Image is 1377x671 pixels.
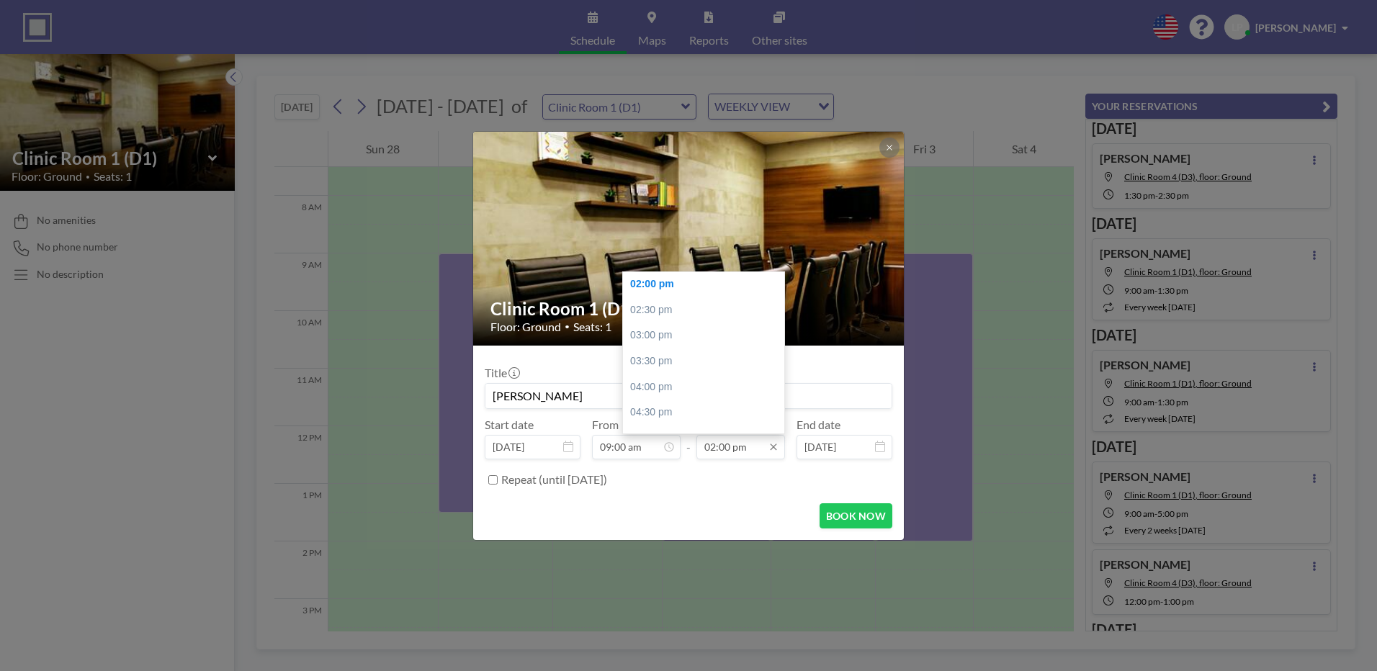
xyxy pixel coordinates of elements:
div: 04:30 pm [623,400,791,425]
label: Repeat (until [DATE]) [501,472,607,487]
span: Seats: 1 [573,320,611,334]
div: 02:00 pm [623,271,791,297]
span: - [686,423,691,454]
div: 03:00 pm [623,323,791,348]
label: Title [485,366,519,380]
label: From [592,418,619,432]
label: End date [797,418,840,432]
h2: Clinic Room 1 (D1) [490,298,888,320]
input: Lauren's reservation [485,384,892,408]
div: 04:00 pm [623,374,791,400]
div: 05:00 pm [623,425,791,451]
div: 02:30 pm [623,297,791,323]
span: • [565,321,570,332]
span: Floor: Ground [490,320,561,334]
div: 03:30 pm [623,348,791,374]
img: 537.jpg [473,94,905,382]
button: BOOK NOW [820,503,892,528]
label: Start date [485,418,534,432]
